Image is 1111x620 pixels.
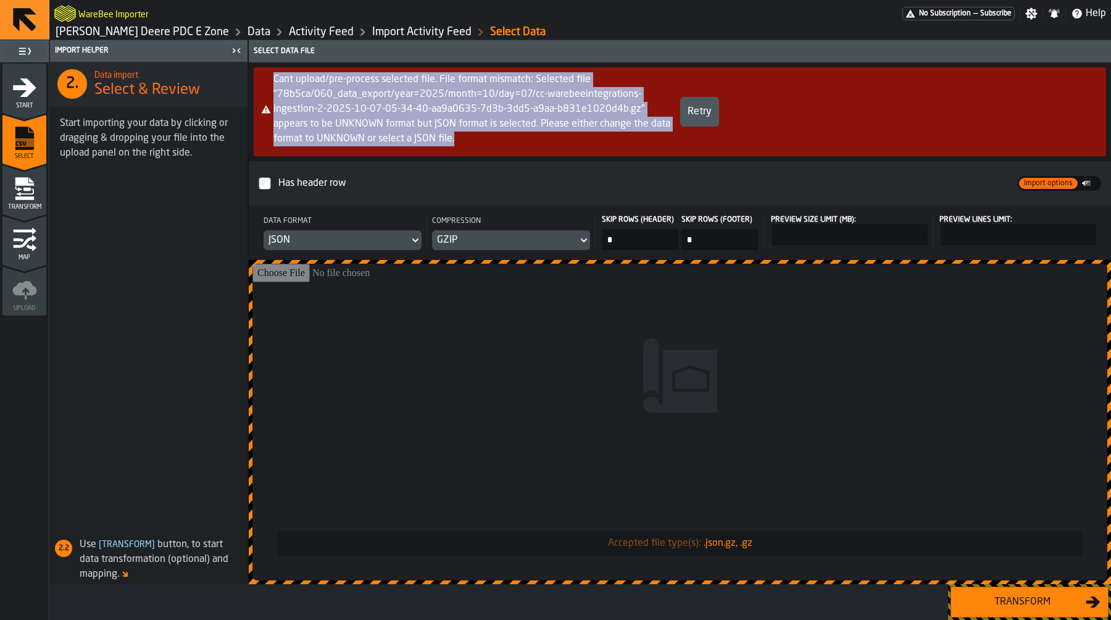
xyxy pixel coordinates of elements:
div: Import Helper [52,46,228,55]
label: button-toggle-Notifications [1043,7,1065,20]
input: Accepted file type(s):.json.gz, .gz [252,264,1107,580]
h2: Sub Title [94,68,238,80]
div: 2. [57,69,87,99]
div: Cant upload/pre-process selected file. File format mismatch: Selected file "78b5ca/060_data_expor... [273,72,680,146]
label: button-toggle-Toggle Full Menu [2,43,46,60]
div: Data format [264,216,422,230]
header: Select data file [249,40,1111,62]
span: [ [99,540,102,549]
input: input-value-Skip Rows (header) input-value-Skip Rows (header) [602,229,678,250]
li: menu Upload [2,266,46,316]
div: InputCheckbox-react-aria8534541649-:r1k: [276,174,1015,193]
span: ] [152,540,155,549]
span: Preview Lines Limit: [939,216,1012,224]
span: — [973,9,978,18]
span: Select [2,153,46,160]
div: Data formatDropdownMenuValue-JSON [264,216,422,250]
div: alert-Cant upload/pre-process selected file. File format mismatch: Selected file "78b5ca/060_data... [254,67,1106,156]
span: Upload [2,305,46,312]
span: Help [1086,6,1106,21]
label: button-switch-multi- [1079,176,1101,191]
button: button-Transform [951,587,1109,618]
label: button-toggle-Help [1066,6,1111,21]
input: react-aria8534541649-:r1q: react-aria8534541649-:r1q: [772,224,928,245]
li: menu Transform [2,165,46,214]
label: button-toggle-Close me [228,43,245,58]
a: link-to-/wh/i/9d85c013-26f4-4c06-9c7d-6d35b33af13a/data/activity [289,25,354,39]
a: link-to-/wh/i/9d85c013-26f4-4c06-9c7d-6d35b33af13a/pricing/ [902,7,1015,20]
div: Select data file [251,47,1109,56]
li: menu Map [2,216,46,265]
li: menu Start [2,64,46,113]
div: Start importing your data by clicking or dragging & dropping your file into the upload panel on t... [60,116,238,161]
a: link-to-/wh/i/9d85c013-26f4-4c06-9c7d-6d35b33af13a/data [248,25,270,39]
div: Menu Subscription [902,7,1015,20]
input: react-aria8534541649-:r1s: react-aria8534541649-:r1s: [941,224,1096,245]
div: Use button, to start data transformation (optional) and mapping. [50,537,243,582]
div: DropdownMenuValue-JSON [268,233,404,248]
li: menu Select [2,114,46,164]
span: Transform [2,204,46,211]
a: link-to-/wh/i/9d85c013-26f4-4c06-9c7d-6d35b33af13a [56,25,229,39]
div: Retry [688,104,712,119]
span: Preview Size Limit (MB): [771,216,856,224]
label: react-aria8534541649-:r1s: [938,216,1096,245]
span: Select & Review [94,80,200,100]
nav: Breadcrumb [54,25,580,40]
div: thumb [1019,178,1078,189]
button: button- [680,97,719,127]
input: InputCheckbox-label-react-aria8534541649-:r1k: [259,177,271,190]
label: input-value-Skip Rows (header) [601,216,680,250]
label: button-toggle-Settings [1020,7,1042,20]
label: InputCheckbox-label-react-aria8534541649-:r1k: [259,171,1018,196]
label: react-aria8534541649-:r1q: [770,216,928,245]
input: input-value-Skip Rows (footer) input-value-Skip Rows (footer) [681,229,758,250]
label: button-switch-multi-Import options [1018,177,1079,190]
span: Skip Rows (footer) [681,216,755,224]
a: logo-header [54,2,76,25]
header: Import Helper [50,40,248,62]
div: Transform [959,595,1086,610]
div: DropdownMenuValue-GZIP [437,233,573,248]
div: CompressionDropdownMenuValue-GZIP [432,216,590,250]
span: No Subscription [919,9,971,18]
span: Map [2,254,46,261]
span: Subscribe [980,9,1012,18]
div: title-Select & Review [50,62,248,106]
div: thumb [1080,177,1100,190]
span: Start [2,103,46,109]
span: Import options [1019,178,1078,189]
span: Transform [96,540,157,549]
a: link-to-/wh/i/9d85c013-26f4-4c06-9c7d-6d35b33af13a/import/activity/6b8d622c-90a5-4bad-b555-26efe9... [490,25,546,39]
h2: Sub Title [78,7,149,20]
div: Compression [432,216,590,230]
span: Skip Rows (header) [602,216,676,224]
label: input-value-Skip Rows (footer) [680,216,759,250]
a: link-to-/wh/i/9d85c013-26f4-4c06-9c7d-6d35b33af13a/import/activity/ [372,25,472,39]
